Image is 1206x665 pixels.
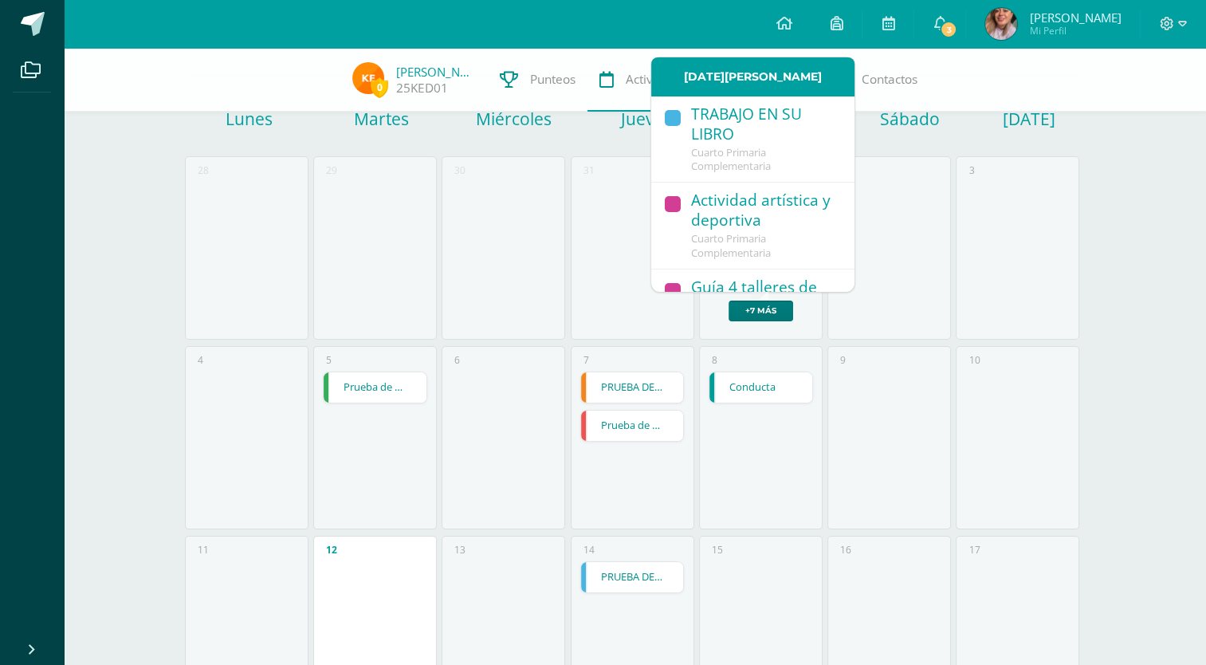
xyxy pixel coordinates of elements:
div: 29 [326,163,337,177]
div: 4 [198,353,203,367]
a: 25KED01 [396,80,448,96]
div: 14 [583,543,595,557]
a: Guía 4 talleres de MúsicaCuarto Primaria Complementaria [651,270,854,356]
div: PRUEBA DE LOGROS | Tarea [580,561,685,593]
div: 13 [454,543,466,557]
div: 3 [968,163,974,177]
a: Contactos [818,48,929,112]
span: Actividades [626,71,690,88]
div: 5 [326,353,332,367]
a: [PERSON_NAME] [PERSON_NAME] [396,64,476,80]
span: Mi Perfil [1029,24,1121,37]
h1: Miércoles [450,108,577,130]
div: Prueba de Unidad | Tarea [580,410,685,442]
span: Punteos [530,71,576,88]
div: 15 [712,543,723,557]
h1: Sábado [847,108,974,130]
div: 30 [454,163,466,177]
div: Actividad artística y deportiva [691,191,839,232]
img: 34e3044dabca9442df56d2c89d696bde.png [985,8,1017,40]
a: Actividad artística y deportivaCuarto Primaria Complementaria [651,183,854,270]
div: 10 [968,353,980,367]
a: TRABAJO EN SU LIBROCuarto Primaria Complementaria [651,96,854,183]
div: 7 [583,353,589,367]
div: [DATE][PERSON_NAME] [651,57,854,96]
h1: Lunes [186,108,313,130]
div: 8 [712,353,717,367]
h1: Martes [318,108,446,130]
div: Guía 4 talleres de Música [691,277,839,319]
div: 17 [968,543,980,557]
a: Punteos [488,48,587,112]
div: 12 [326,543,337,557]
div: 28 [198,163,209,177]
span: [PERSON_NAME] [1029,10,1121,26]
h1: [DATE] [1003,108,1023,130]
div: 9 [840,353,846,367]
span: Cuarto Primaria Complementaria [691,145,771,174]
a: +7 más [729,301,793,321]
span: Cuarto Primaria Complementaria [691,231,771,260]
div: 6 [454,353,460,367]
a: Conducta [709,372,812,403]
div: TRABAJO EN SU LIBRO [691,104,839,146]
div: Conducta | Tarea [709,372,813,403]
a: Trayectoria [702,48,818,112]
span: 0 [371,77,388,97]
div: PRUEBA DE LOGROS | Tarea [580,372,685,403]
div: 31 [583,163,595,177]
a: PRUEBA DE LOGROS [581,562,684,592]
div: Prueba de unidad | Tarea [323,372,427,403]
a: PRUEBA DE LOGROS [581,372,684,403]
span: 3 [940,21,957,38]
div: 16 [840,543,851,557]
h1: Jueves [582,108,709,130]
a: Prueba de unidad [324,372,426,403]
span: Contactos [862,71,917,88]
a: Actividades [587,48,702,112]
img: fb2acd05efef9a987bec2d7bad0dcce6.png [352,62,384,94]
div: 11 [198,543,209,557]
a: Prueba de Unidad [581,411,684,441]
